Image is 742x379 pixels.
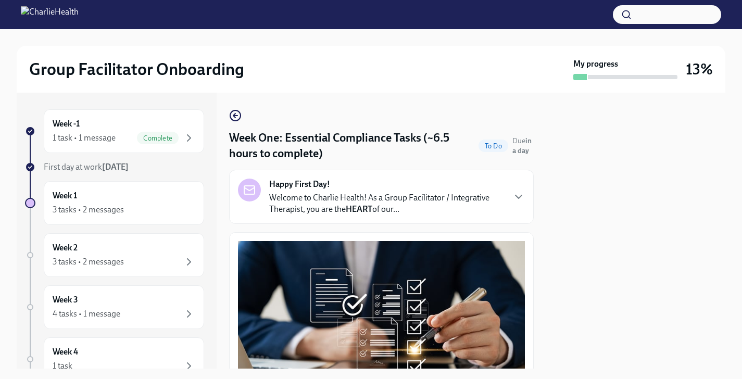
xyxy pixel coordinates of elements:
strong: in a day [512,136,532,155]
h6: Week 3 [53,294,78,306]
div: 3 tasks • 2 messages [53,204,124,216]
a: First day at work[DATE] [25,161,204,173]
div: 1 task • 1 message [53,132,116,144]
strong: HEART [346,204,372,214]
strong: Happy First Day! [269,179,330,190]
h4: Week One: Essential Compliance Tasks (~6.5 hours to complete) [229,130,474,161]
div: 1 task [53,360,72,372]
span: To Do [479,142,508,150]
a: Week -11 task • 1 messageComplete [25,109,204,153]
h6: Week 1 [53,190,77,201]
h3: 13% [686,60,713,79]
p: Welcome to Charlie Health! As a Group Facilitator / Integrative Therapist, you are the of our... [269,192,504,215]
img: CharlieHealth [21,6,79,23]
h6: Week -1 [53,118,80,130]
span: Complete [137,134,179,142]
span: Due [512,136,532,155]
h6: Week 2 [53,242,78,254]
a: Week 13 tasks • 2 messages [25,181,204,225]
h6: Week 4 [53,346,78,358]
h2: Group Facilitator Onboarding [29,59,244,80]
a: Week 34 tasks • 1 message [25,285,204,329]
span: August 25th, 2025 10:00 [512,136,534,156]
div: 3 tasks • 2 messages [53,256,124,268]
span: First day at work [44,162,129,172]
a: Week 23 tasks • 2 messages [25,233,204,277]
div: 4 tasks • 1 message [53,308,120,320]
strong: My progress [573,58,618,70]
strong: [DATE] [102,162,129,172]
